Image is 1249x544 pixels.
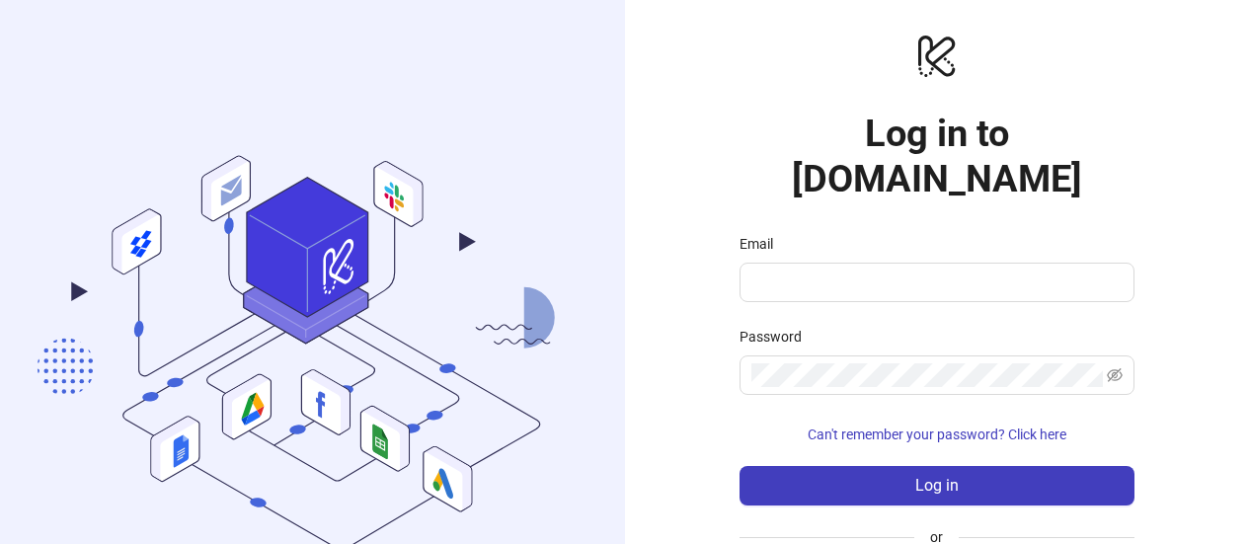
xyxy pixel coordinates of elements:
[751,271,1119,294] input: Email
[915,477,959,495] span: Log in
[740,233,786,255] label: Email
[808,427,1066,442] span: Can't remember your password? Click here
[751,363,1103,387] input: Password
[740,419,1134,450] button: Can't remember your password? Click here
[740,427,1134,442] a: Can't remember your password? Click here
[1107,367,1123,383] span: eye-invisible
[740,326,815,348] label: Password
[740,466,1134,505] button: Log in
[740,111,1134,201] h1: Log in to [DOMAIN_NAME]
